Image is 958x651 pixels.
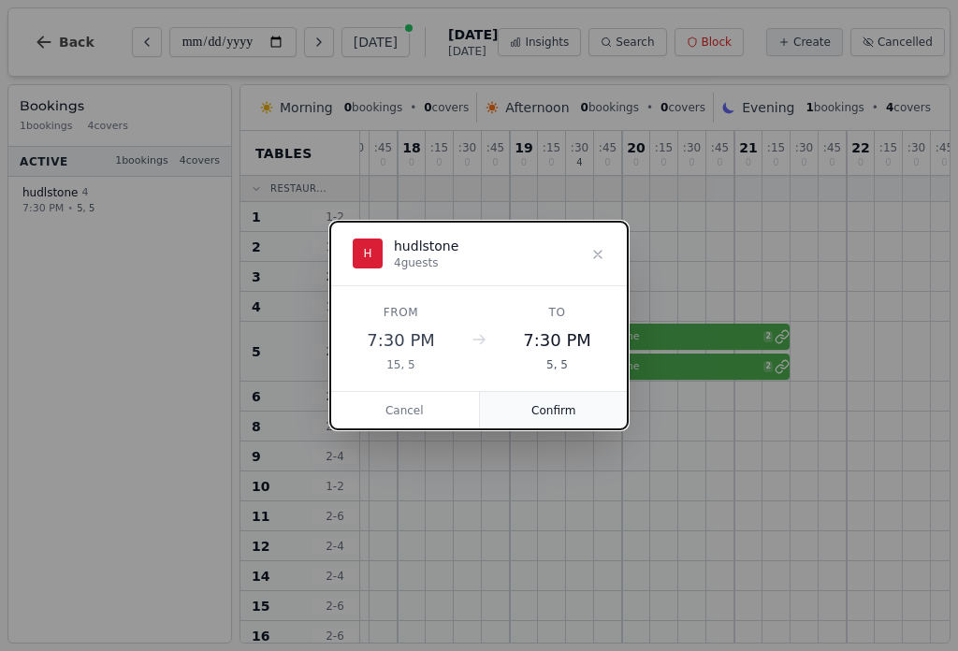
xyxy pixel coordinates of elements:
[480,392,629,429] button: Confirm
[353,327,449,354] div: 7:30 PM
[509,327,605,354] div: 7:30 PM
[509,357,605,372] div: 5, 5
[394,255,458,270] div: 4 guests
[353,239,383,268] div: H
[394,237,458,255] div: hudlstone
[353,357,449,372] div: 15, 5
[509,305,605,320] div: To
[330,392,480,429] button: Cancel
[353,305,449,320] div: From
